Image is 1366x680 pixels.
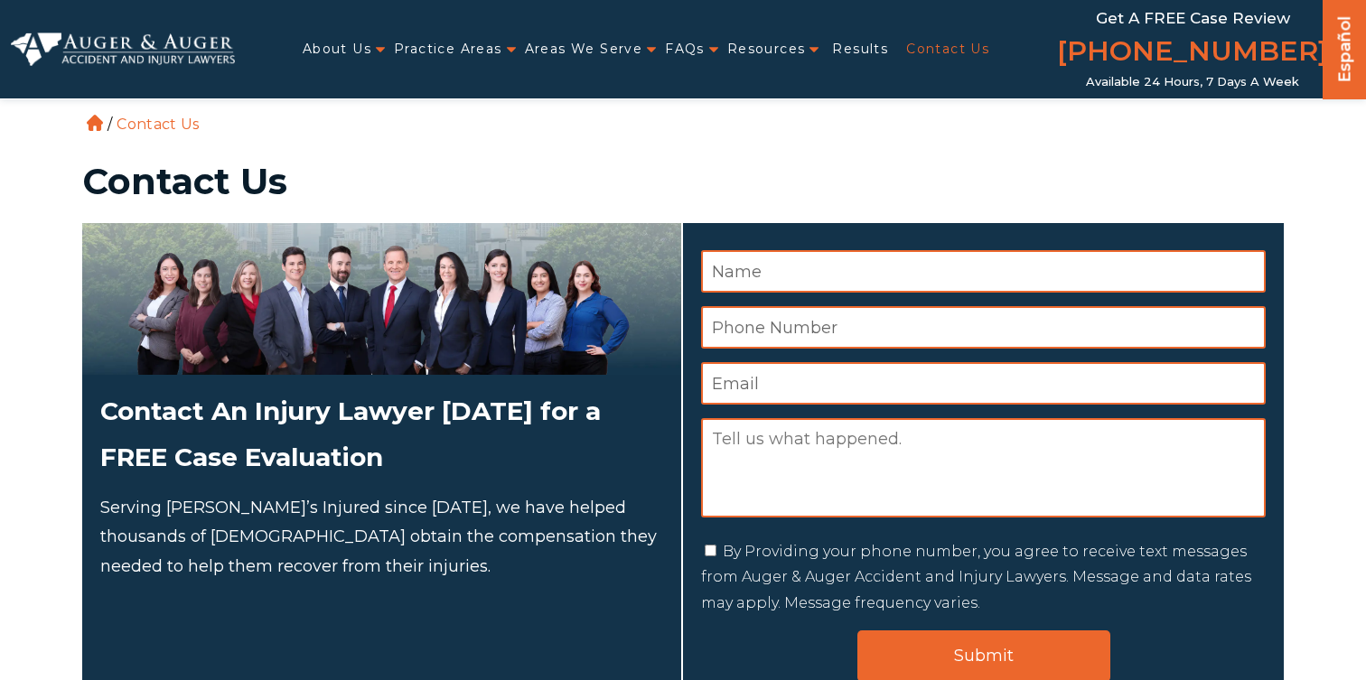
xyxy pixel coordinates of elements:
input: Phone Number [701,306,1266,349]
label: By Providing your phone number, you agree to receive text messages from Auger & Auger Accident an... [701,543,1251,612]
input: Email [701,362,1266,405]
a: FAQs [665,31,705,68]
a: [PHONE_NUMBER] [1057,32,1328,75]
span: Available 24 Hours, 7 Days a Week [1086,75,1299,89]
img: Auger & Auger Accident and Injury Lawyers Logo [11,33,235,67]
a: Practice Areas [394,31,502,68]
span: Get a FREE Case Review [1096,9,1290,27]
p: Serving [PERSON_NAME]’s Injured since [DATE], we have helped thousands of [DEMOGRAPHIC_DATA] obta... [100,493,663,581]
a: Resources [727,31,806,68]
a: Areas We Serve [525,31,643,68]
a: Home [87,115,103,131]
h1: Contact Us [82,163,1284,200]
input: Name [701,250,1266,293]
a: Results [832,31,888,68]
a: Contact Us [906,31,989,68]
li: Contact Us [112,116,203,133]
img: Attorneys [82,223,681,375]
h2: Contact An Injury Lawyer [DATE] for a FREE Case Evaluation [100,388,663,480]
a: About Us [303,31,371,68]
